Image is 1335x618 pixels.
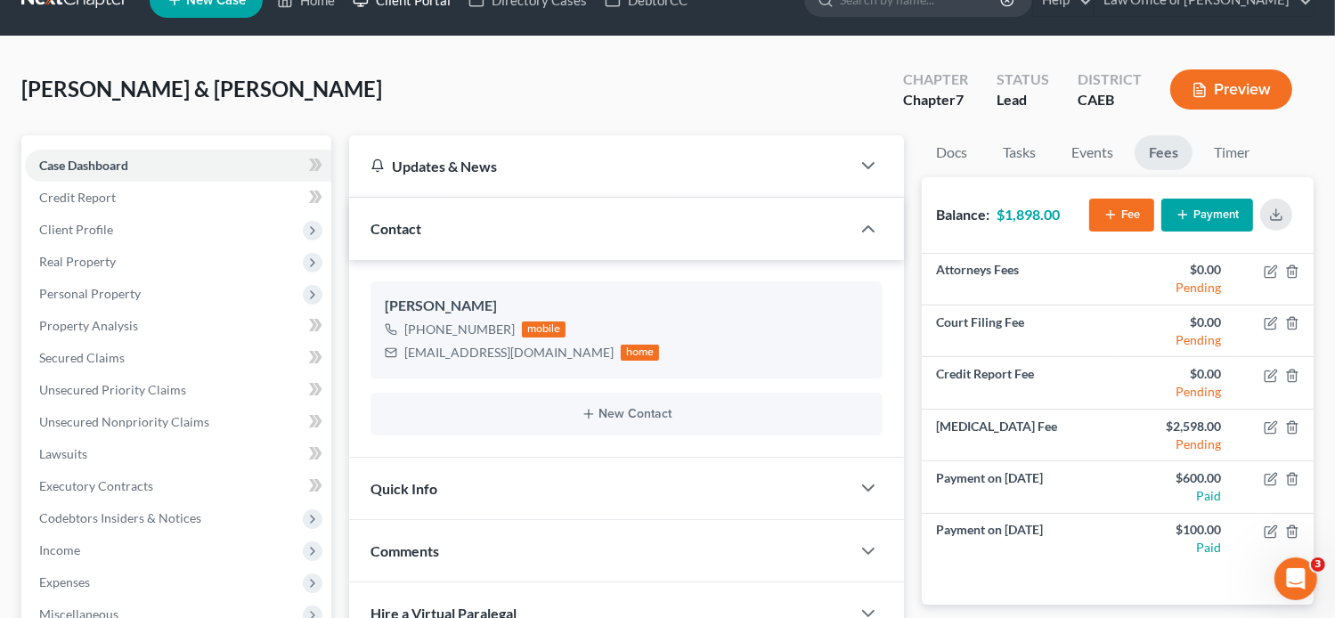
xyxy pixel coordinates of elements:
[989,135,1050,170] a: Tasks
[1200,135,1264,170] a: Timer
[39,222,113,237] span: Client Profile
[922,409,1118,460] td: [MEDICAL_DATA] Fee
[39,446,87,461] span: Lawsuits
[1132,383,1221,401] div: Pending
[39,542,80,557] span: Income
[1170,69,1292,110] button: Preview
[39,510,201,525] span: Codebtors Insiders & Notices
[39,158,128,173] span: Case Dashboard
[1161,199,1253,232] button: Payment
[25,150,331,182] a: Case Dashboard
[1132,418,1221,435] div: $2,598.00
[922,513,1118,565] td: Payment on [DATE]
[25,182,331,214] a: Credit Report
[522,321,566,337] div: mobile
[936,206,989,223] strong: Balance:
[25,310,331,342] a: Property Analysis
[922,461,1118,513] td: Payment on [DATE]
[903,69,968,90] div: Chapter
[997,69,1049,90] div: Status
[39,190,116,205] span: Credit Report
[370,542,439,559] span: Comments
[1132,435,1221,453] div: Pending
[404,321,515,338] div: [PHONE_NUMBER]
[922,135,981,170] a: Docs
[370,480,437,497] span: Quick Info
[1132,539,1221,557] div: Paid
[1274,557,1317,600] iframe: Intercom live chat
[385,296,869,317] div: [PERSON_NAME]
[370,220,421,237] span: Contact
[922,305,1118,357] td: Court Filing Fee
[25,406,331,438] a: Unsecured Nonpriority Claims
[1132,487,1221,505] div: Paid
[404,344,614,362] div: [EMAIL_ADDRESS][DOMAIN_NAME]
[1057,135,1127,170] a: Events
[39,254,116,269] span: Real Property
[25,374,331,406] a: Unsecured Priority Claims
[39,414,209,429] span: Unsecured Nonpriority Claims
[370,157,830,175] div: Updates & News
[956,91,964,108] span: 7
[39,350,125,365] span: Secured Claims
[25,470,331,502] a: Executory Contracts
[39,478,153,493] span: Executory Contracts
[1078,69,1142,90] div: District
[922,254,1118,305] td: Attorneys Fees
[21,76,382,102] span: [PERSON_NAME] & [PERSON_NAME]
[903,90,968,110] div: Chapter
[39,574,90,590] span: Expenses
[1089,199,1154,232] button: Fee
[39,318,138,333] span: Property Analysis
[39,286,141,301] span: Personal Property
[997,206,1060,223] strong: $1,898.00
[385,407,869,421] button: New Contact
[1132,469,1221,487] div: $600.00
[922,357,1118,409] td: Credit Report Fee
[1132,365,1221,383] div: $0.00
[25,438,331,470] a: Lawsuits
[1135,135,1193,170] a: Fees
[1132,313,1221,331] div: $0.00
[1311,557,1325,572] span: 3
[1132,261,1221,279] div: $0.00
[1132,279,1221,297] div: Pending
[997,90,1049,110] div: Lead
[1132,521,1221,539] div: $100.00
[1078,90,1142,110] div: CAEB
[1132,331,1221,349] div: Pending
[39,382,186,397] span: Unsecured Priority Claims
[25,342,331,374] a: Secured Claims
[621,345,660,361] div: home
